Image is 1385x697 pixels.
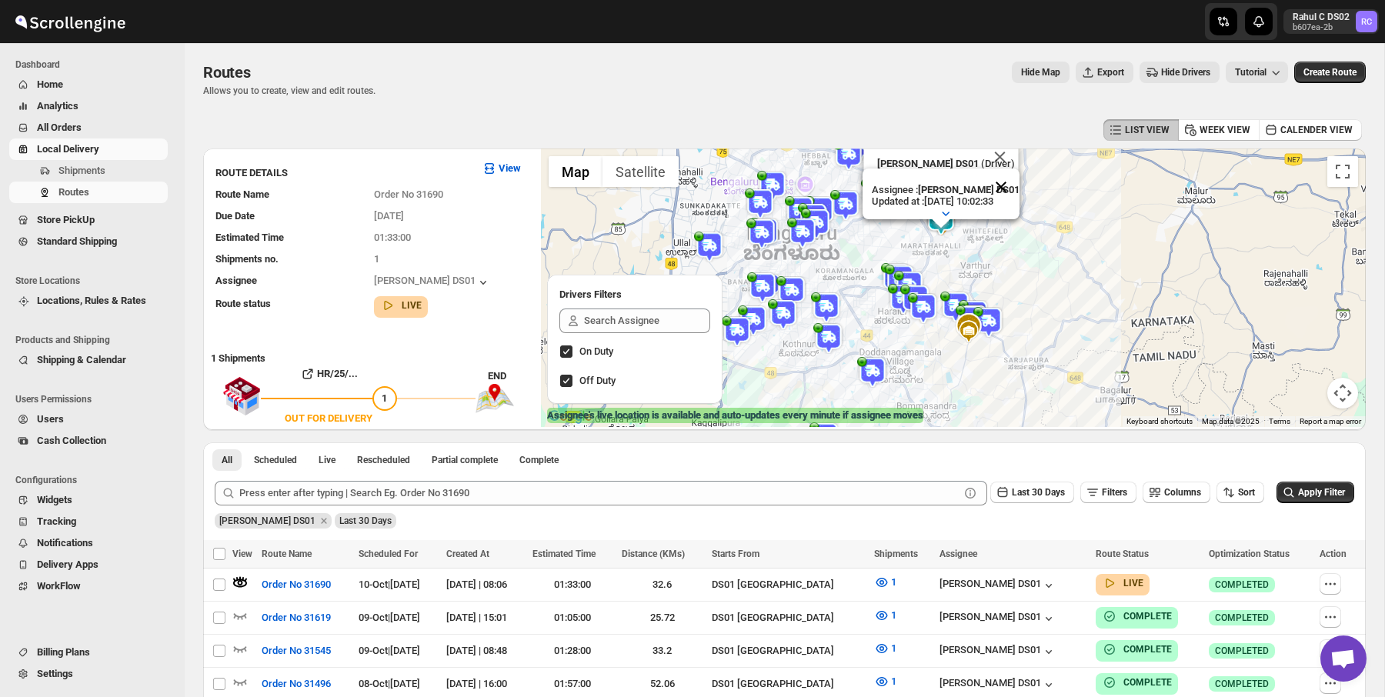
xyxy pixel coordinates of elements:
[1102,575,1143,591] button: LIVE
[1096,549,1149,559] span: Route Status
[12,2,128,41] img: ScrollEngine
[262,676,331,692] span: Order No 31496
[1200,124,1250,136] span: WEEK VIEW
[446,676,523,692] div: [DATE] | 16:00
[262,577,331,592] span: Order No 31690
[15,474,174,486] span: Configurations
[1161,66,1210,78] span: Hide Drivers
[622,610,702,625] div: 25.72
[232,549,252,559] span: View
[939,549,977,559] span: Assignee
[1294,62,1366,83] button: Create Route
[1076,62,1133,83] button: Export
[374,275,491,290] button: [PERSON_NAME] DS01
[1215,645,1269,657] span: COMPLETED
[252,672,340,696] button: Order No 31496
[1143,482,1210,503] button: Columns
[1209,549,1290,559] span: Optimization Status
[203,345,265,364] b: 1 Shipments
[37,235,117,247] span: Standard Shipping
[1226,62,1288,83] button: Tutorial
[262,610,331,625] span: Order No 31619
[476,384,514,413] img: trip_end.png
[339,515,392,526] span: Last 30 Days
[532,549,596,559] span: Estimated Time
[981,138,1018,175] button: Close
[1215,612,1269,624] span: COMPLETED
[1125,124,1170,136] span: LIST VIEW
[446,577,523,592] div: [DATE] | 08:06
[9,532,168,554] button: Notifications
[37,435,106,446] span: Cash Collection
[37,78,63,90] span: Home
[37,354,126,365] span: Shipping & Calendar
[37,295,146,306] span: Locations, Rules & Rates
[203,63,251,82] span: Routes
[215,275,257,286] span: Assignee
[252,572,340,597] button: Order No 31690
[712,610,865,625] div: DS01 [GEOGRAPHIC_DATA]
[939,677,1056,692] div: [PERSON_NAME] DS01
[1215,678,1269,690] span: COMPLETED
[215,298,271,309] span: Route status
[1097,66,1124,78] span: Export
[1164,487,1201,498] span: Columns
[549,156,602,187] button: Show street map
[212,449,242,471] button: All routes
[252,639,340,663] button: Order No 31545
[1238,487,1255,498] span: Sort
[1012,487,1065,498] span: Last 30 Days
[1102,609,1172,624] button: COMPLETE
[1280,124,1353,136] span: CALENDER VIEW
[215,165,469,181] h3: ROUTE DETAILS
[380,298,422,313] button: LIVE
[939,578,1056,593] div: [PERSON_NAME] DS01
[359,579,420,590] span: 10-Oct | [DATE]
[532,643,612,659] div: 01:28:00
[9,182,168,203] button: Routes
[215,210,255,222] span: Due Date
[37,100,78,112] span: Analytics
[602,156,679,187] button: Show satellite imagery
[254,454,297,466] span: Scheduled
[37,646,90,658] span: Billing Plans
[374,232,411,243] span: 01:33:00
[222,454,232,466] span: All
[712,676,865,692] div: DS01 [GEOGRAPHIC_DATA]
[939,611,1056,626] div: [PERSON_NAME] DS01
[219,515,315,526] span: Siraj Uddin DS01
[359,612,420,623] span: 09-Oct | [DATE]
[1298,487,1345,498] span: Apply Filter
[37,668,73,679] span: Settings
[357,454,410,466] span: Rescheduled
[317,514,331,528] button: Remove Siraj Uddin DS01
[584,308,710,333] input: Search Assignee
[374,188,443,200] span: Order No 31690
[990,482,1074,503] button: Last 30 Days
[9,160,168,182] button: Shipments
[1126,416,1193,427] button: Keyboard shortcuts
[939,644,1056,659] div: [PERSON_NAME] DS01
[252,605,340,630] button: Order No 31619
[1080,482,1136,503] button: Filters
[203,85,375,97] p: Allows you to create, view and edit routes.
[9,409,168,430] button: Users
[222,366,261,426] img: shop.svg
[317,368,358,379] b: HR/25/...
[545,407,596,427] img: Google
[37,143,99,155] span: Local Delivery
[446,643,523,659] div: [DATE] | 08:48
[876,158,1014,169] p: (Driver)
[1202,417,1260,425] span: Map data ©2025
[15,393,174,405] span: Users Permissions
[622,643,702,659] div: 33.2
[712,549,759,559] span: Starts From
[579,375,616,386] span: Off Duty
[9,290,168,312] button: Locations, Rules & Rates
[262,549,312,559] span: Route Name
[37,122,82,133] span: All Orders
[622,676,702,692] div: 52.06
[9,349,168,371] button: Shipping & Calendar
[1216,482,1264,503] button: Sort
[926,205,957,235] div: 1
